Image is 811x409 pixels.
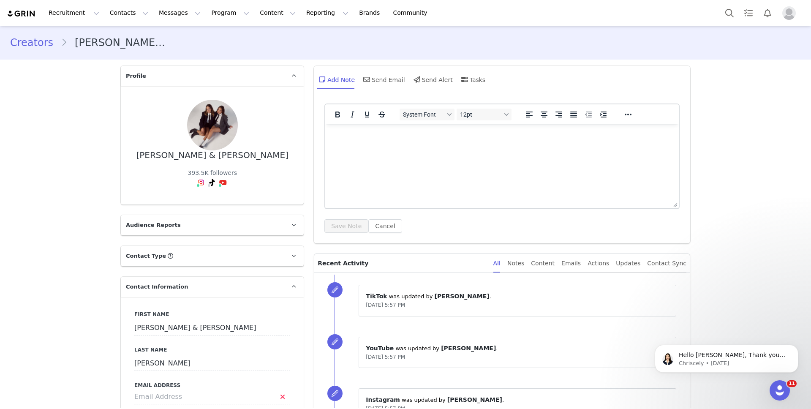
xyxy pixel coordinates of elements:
[134,311,290,318] label: First Name
[126,72,146,80] span: Profile
[188,169,237,177] div: 393.5K followers
[777,6,804,20] button: Profile
[324,219,368,233] button: Save Note
[457,109,512,120] button: Font sizes
[134,346,290,354] label: Last Name
[7,10,36,18] img: grin logo
[366,396,400,403] span: Instagram
[134,389,290,404] input: Email Address
[366,345,394,352] span: YouTube
[105,3,153,22] button: Contacts
[366,292,669,301] p: ⁨ ⁩ was updated by ⁨ ⁩.
[126,252,166,260] span: Contact Type
[758,3,777,22] button: Notifications
[126,221,181,229] span: Audience Reports
[136,150,288,160] div: [PERSON_NAME] & [PERSON_NAME]
[318,254,486,273] p: Recent Activity
[782,6,796,20] img: placeholder-profile.jpg
[354,3,387,22] a: Brands
[447,396,502,403] span: [PERSON_NAME]
[126,283,188,291] span: Contact Information
[531,254,555,273] div: Content
[770,380,790,401] iframe: Intercom live chat
[403,111,444,118] span: System Font
[588,254,609,273] div: Actions
[362,69,405,90] div: Send Email
[198,179,204,186] img: instagram.svg
[44,3,104,22] button: Recruitment
[154,3,206,22] button: Messages
[566,109,581,120] button: Justify
[345,109,359,120] button: Italic
[642,327,811,386] iframe: Intercom notifications message
[366,302,405,308] span: [DATE] 5:57 PM
[388,3,436,22] a: Community
[441,345,496,352] span: [PERSON_NAME]
[206,3,254,22] button: Program
[621,109,635,120] button: Reveal or hide additional toolbar items
[552,109,566,120] button: Align right
[317,69,355,90] div: Add Note
[366,293,387,300] span: TikTok
[460,111,501,118] span: 12pt
[10,35,61,50] a: Creators
[301,3,354,22] button: Reporting
[522,109,536,120] button: Align left
[507,254,524,273] div: Notes
[739,3,758,22] a: Tasks
[375,109,389,120] button: Strikethrough
[537,109,551,120] button: Align center
[366,344,669,353] p: ⁨ ⁩ was updated by ⁨ ⁩.
[787,380,797,387] span: 11
[400,109,454,120] button: Fonts
[460,69,486,90] div: Tasks
[255,3,301,22] button: Content
[325,124,679,198] iframe: Rich Text Area
[187,100,238,150] img: 40f06fd1-7e29-4fdc-ac93-93aab833e1c0.jpg
[596,109,610,120] button: Increase indent
[561,254,581,273] div: Emails
[360,109,374,120] button: Underline
[435,293,490,300] span: [PERSON_NAME]
[134,382,290,389] label: Email Address
[581,109,596,120] button: Decrease indent
[366,354,405,360] span: [DATE] 5:57 PM
[412,69,453,90] div: Send Alert
[330,109,345,120] button: Bold
[366,395,669,404] p: ⁨ ⁩ was updated by ⁨ ⁩.
[368,219,402,233] button: Cancel
[647,254,686,273] div: Contact Sync
[493,254,501,273] div: All
[720,3,739,22] button: Search
[670,198,679,208] div: Press the Up and Down arrow keys to resize the editor.
[616,254,640,273] div: Updates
